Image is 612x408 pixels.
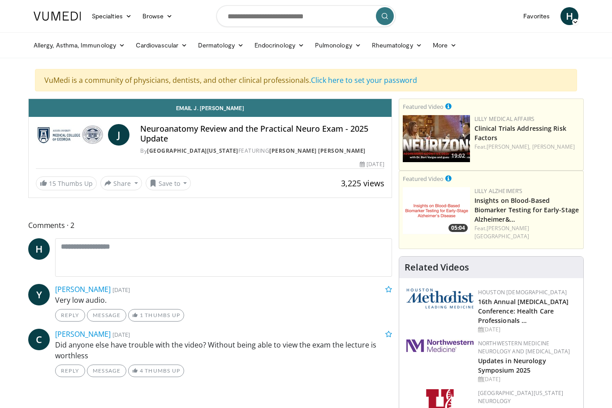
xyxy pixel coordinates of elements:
[55,339,392,361] p: Did anyone else have trouble with the video? Without being able to view the exam the lecture is w...
[28,284,50,305] a: Y
[140,147,384,155] div: By FEATURING
[112,286,130,294] small: [DATE]
[146,176,191,190] button: Save to
[360,160,384,168] div: [DATE]
[406,339,474,352] img: 2a462fb6-9365-492a-ac79-3166a6f924d8.png.150x105_q85_autocrop_double_scale_upscale_version-0.2.jpg
[474,187,523,195] a: Lilly Alzheimer’s
[560,7,578,25] a: H
[35,69,577,91] div: VuMedi is a community of physicians, dentists, and other clinical professionals.
[34,12,81,21] img: VuMedi Logo
[311,75,417,85] a: Click here to set your password
[249,36,310,54] a: Endocrinology
[112,331,130,339] small: [DATE]
[474,115,535,123] a: Lilly Medical Affairs
[55,365,85,377] a: Reply
[478,339,570,355] a: Northwestern Medicine Neurology and [MEDICAL_DATA]
[87,365,126,377] a: Message
[310,36,366,54] a: Pulmonology
[137,7,178,25] a: Browse
[36,124,104,146] img: Medical College of Georgia - Augusta University
[474,196,579,223] a: Insights on Blood-Based Biomarker Testing for Early-Stage Alzheimer&…
[405,262,469,273] h4: Related Videos
[100,176,142,190] button: Share
[478,288,567,296] a: Houston [DEMOGRAPHIC_DATA]
[403,115,470,162] a: 19:02
[478,375,576,383] div: [DATE]
[36,176,97,190] a: 15 Thumbs Up
[478,389,564,405] a: [GEOGRAPHIC_DATA][US_STATE] Neurology
[130,36,193,54] a: Cardiovascular
[55,309,85,322] a: Reply
[448,152,468,160] span: 19:02
[474,143,580,151] div: Feat.
[403,103,444,111] small: Featured Video
[140,367,143,374] span: 4
[128,309,184,322] a: 1 Thumbs Up
[140,312,143,318] span: 1
[128,365,184,377] a: 4 Thumbs Up
[55,329,111,339] a: [PERSON_NAME]
[478,356,546,374] a: Updates in Neurology Symposium 2025
[147,147,238,155] a: [GEOGRAPHIC_DATA][US_STATE]
[532,143,575,150] a: [PERSON_NAME]
[28,36,130,54] a: Allergy, Asthma, Immunology
[478,326,576,334] div: [DATE]
[86,7,137,25] a: Specialties
[28,329,50,350] a: C
[478,297,569,325] a: 16th Annual [MEDICAL_DATA] Conference: Health Care Professionals …
[341,178,384,189] span: 3,225 views
[487,143,530,150] a: [PERSON_NAME],
[474,224,530,240] a: [PERSON_NAME][GEOGRAPHIC_DATA]
[269,147,366,155] a: [PERSON_NAME] [PERSON_NAME]
[427,36,462,54] a: More
[140,124,384,143] h4: Neuroanatomy Review and the Practical Neuro Exam - 2025 Update
[55,295,392,305] p: Very low audio.
[49,179,56,188] span: 15
[87,309,126,322] a: Message
[403,187,470,234] img: 89d2bcdb-a0e3-4b93-87d8-cca2ef42d978.png.150x105_q85_crop-smart_upscale.png
[403,115,470,162] img: 1541e73f-d457-4c7d-a135-57e066998777.png.150x105_q85_crop-smart_upscale.jpg
[193,36,249,54] a: Dermatology
[474,124,566,142] a: Clinical Trials Addressing Risk Factors
[474,224,580,241] div: Feat.
[406,288,474,309] img: 5e4488cc-e109-4a4e-9fd9-73bb9237ee91.png.150x105_q85_autocrop_double_scale_upscale_version-0.2.png
[518,7,555,25] a: Favorites
[366,36,427,54] a: Rheumatology
[403,187,470,234] a: 05:04
[216,5,396,27] input: Search topics, interventions
[403,175,444,183] small: Featured Video
[29,99,392,117] a: Email J. [PERSON_NAME]
[28,219,392,231] span: Comments 2
[28,238,50,260] a: H
[108,124,129,146] a: J
[55,284,111,294] a: [PERSON_NAME]
[448,224,468,232] span: 05:04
